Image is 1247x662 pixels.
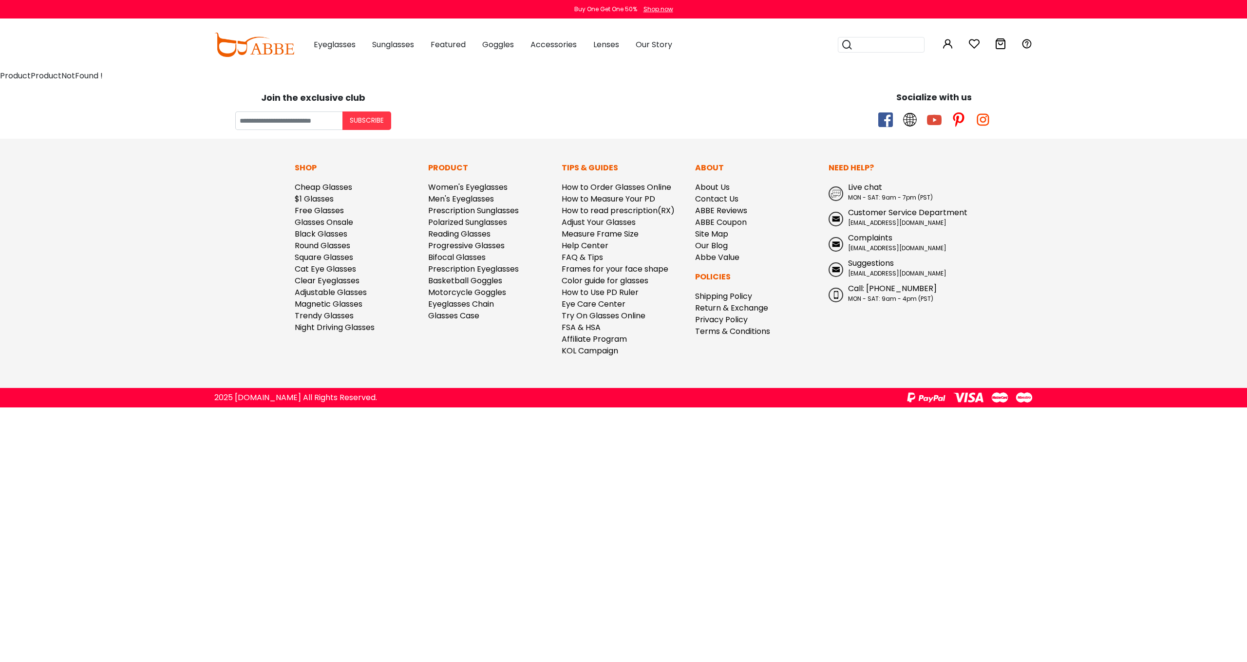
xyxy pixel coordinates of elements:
a: Shipping Policy [695,291,752,302]
span: Call: [PHONE_NUMBER] [848,283,937,294]
div: Buy One Get One 50% [574,5,637,14]
a: Cat Eye Glasses [295,263,356,275]
a: Help Center [562,240,608,251]
a: Prescription Eyeglasses [428,263,519,275]
a: Bifocal Glasses [428,252,486,263]
div: Shop now [643,5,673,14]
p: Tips & Guides [562,162,685,174]
a: Adjust Your Glasses [562,217,636,228]
a: ABBE Reviews [695,205,747,216]
a: Round Glasses [295,240,350,251]
a: $1 Glasses [295,193,334,204]
a: Glasses Case [428,310,479,321]
span: Accessories [530,39,577,50]
span: Suggestions [848,257,894,269]
span: Our Story [636,39,672,50]
a: Men's Eyeglasses [428,193,494,204]
input: Your email [235,111,342,130]
a: Cheap Glasses [295,182,352,193]
a: Complaints [EMAIL_ADDRESS][DOMAIN_NAME] [829,232,952,253]
a: Return & Exchange [695,302,768,313]
a: How to Measure Your PD [562,193,655,204]
a: Glasses Onsale [295,217,353,228]
span: MON - SAT: 9am - 4pm (PST) [848,294,933,303]
a: Shop now [639,5,673,13]
a: About Us [695,182,730,193]
span: facebook [878,112,893,127]
span: Customer Service Department [848,207,967,218]
span: Complaints [848,232,892,243]
a: Motorcycle Goggles [428,287,506,298]
span: Eyeglasses [314,39,356,50]
a: Site Map [695,228,728,239]
span: twitter [903,112,917,127]
a: KOL Campaign [562,345,618,356]
div: 2025 [DOMAIN_NAME] All Rights Reserved. [214,392,377,404]
a: FAQ & Tips [562,252,603,263]
a: Eyeglasses Chain [428,298,494,310]
a: Suggestions [EMAIL_ADDRESS][DOMAIN_NAME] [829,257,952,278]
a: Prescription Sunglasses [428,205,519,216]
p: About [695,162,819,174]
a: Trendy Glasses [295,310,354,321]
div: Socialize with us [628,91,1240,104]
a: Night Driving Glasses [295,322,375,333]
a: Color guide for glasses [562,275,648,286]
a: How to Use PD Ruler [562,287,639,298]
a: Live chat MON - SAT: 9am - 7pm (PST) [829,182,952,202]
a: Call: [PHONE_NUMBER] MON - SAT: 9am - 4pm (PST) [829,283,952,303]
span: Sunglasses [372,39,414,50]
button: Subscribe [342,111,391,130]
span: pinterest [951,112,966,127]
span: Goggles [482,39,514,50]
span: Featured [431,39,466,50]
p: Shop [295,162,418,174]
a: Polarized Sunglasses [428,217,507,228]
a: Free Glasses [295,205,344,216]
span: [EMAIL_ADDRESS][DOMAIN_NAME] [848,244,946,252]
a: Clear Eyeglasses [295,275,359,286]
span: [EMAIL_ADDRESS][DOMAIN_NAME] [848,219,946,227]
span: instagram [976,112,990,127]
a: Our Blog [695,240,728,251]
a: Progressive Glasses [428,240,505,251]
img: abbeglasses.com [214,33,294,57]
a: FSA & HSA [562,322,601,333]
a: Try On Glasses Online [562,310,645,321]
a: Eye Care Center [562,298,625,310]
a: Measure Frame Size [562,228,639,239]
p: Product [428,162,552,174]
a: Affiliate Program [562,333,627,345]
a: Terms & Conditions [695,326,770,337]
a: Adjustable Glasses [295,287,367,298]
p: Need Help? [829,162,952,174]
a: Abbe Value [695,252,739,263]
a: Reading Glasses [428,228,491,239]
div: Join the exclusive club [7,89,619,104]
a: Privacy Policy [695,314,748,325]
a: Contact Us [695,193,738,204]
a: Square Glasses [295,252,353,263]
a: Magnetic Glasses [295,298,362,310]
a: Customer Service Department [EMAIL_ADDRESS][DOMAIN_NAME] [829,207,952,227]
span: [EMAIL_ADDRESS][DOMAIN_NAME] [848,269,946,277]
a: Women's Eyeglasses [428,182,508,193]
a: Black Glasses [295,228,347,239]
a: How to read prescription(RX) [562,205,675,216]
span: Lenses [593,39,619,50]
span: youtube [927,112,942,127]
a: ABBE Coupon [695,217,747,228]
a: Frames for your face shape [562,263,668,275]
span: Live chat [848,182,882,193]
a: How to Order Glasses Online [562,182,671,193]
a: Basketball Goggles [428,275,502,286]
p: Policies [695,271,819,283]
span: MON - SAT: 9am - 7pm (PST) [848,193,933,202]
